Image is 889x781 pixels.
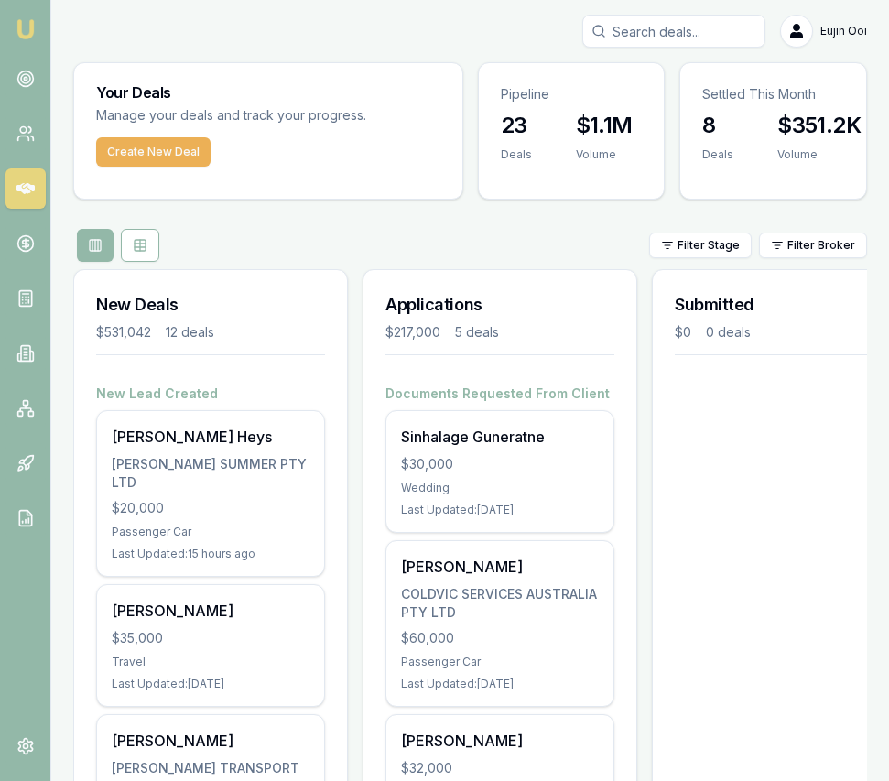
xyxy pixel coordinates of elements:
div: $32,000 [401,759,599,777]
h3: 8 [702,111,733,140]
div: Volume [576,147,633,162]
input: Search deals [582,15,765,48]
div: [PERSON_NAME] [401,556,599,578]
div: Passenger Car [112,525,309,539]
div: [PERSON_NAME] [112,600,309,622]
button: Filter Stage [649,233,752,258]
div: [PERSON_NAME] Heys [112,426,309,448]
div: 0 deals [706,323,751,342]
div: Passenger Car [401,655,599,669]
div: $60,000 [401,629,599,647]
div: Volume [777,147,861,162]
div: 5 deals [455,323,499,342]
div: $20,000 [112,499,309,517]
div: Last Updated: 15 hours ago [112,547,309,561]
h3: Applications [385,292,614,318]
button: Create New Deal [96,137,211,167]
p: Settled This Month [702,85,844,103]
h4: Documents Requested From Client [385,385,614,403]
div: Last Updated: [DATE] [112,677,309,691]
h3: $351.2K [777,111,861,140]
h3: Your Deals [96,85,440,100]
div: $35,000 [112,629,309,647]
h3: New Deals [96,292,325,318]
p: Pipeline [501,85,643,103]
div: Wedding [401,481,599,495]
div: 12 deals [166,323,214,342]
h3: 23 [501,111,532,140]
div: Last Updated: [DATE] [401,503,599,517]
div: $30,000 [401,455,599,473]
span: Eujin Ooi [820,24,867,38]
div: COLDVIC SERVICES AUSTRALIA PTY LTD [401,585,599,622]
div: Travel [112,655,309,669]
span: Filter Broker [787,238,855,253]
div: [PERSON_NAME] [112,730,309,752]
div: $217,000 [385,323,440,342]
h3: $1.1M [576,111,633,140]
button: Filter Broker [759,233,867,258]
div: [PERSON_NAME] SUMMER PTY LTD [112,455,309,492]
div: [PERSON_NAME] [401,730,599,752]
h4: New Lead Created [96,385,325,403]
div: $0 [675,323,691,342]
span: Filter Stage [678,238,740,253]
img: emu-icon-u.png [15,18,37,40]
div: $531,042 [96,323,151,342]
div: Deals [501,147,532,162]
p: Manage your deals and track your progress. [96,105,440,126]
div: Sinhalage Guneratne [401,426,599,448]
div: Last Updated: [DATE] [401,677,599,691]
div: Deals [702,147,733,162]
